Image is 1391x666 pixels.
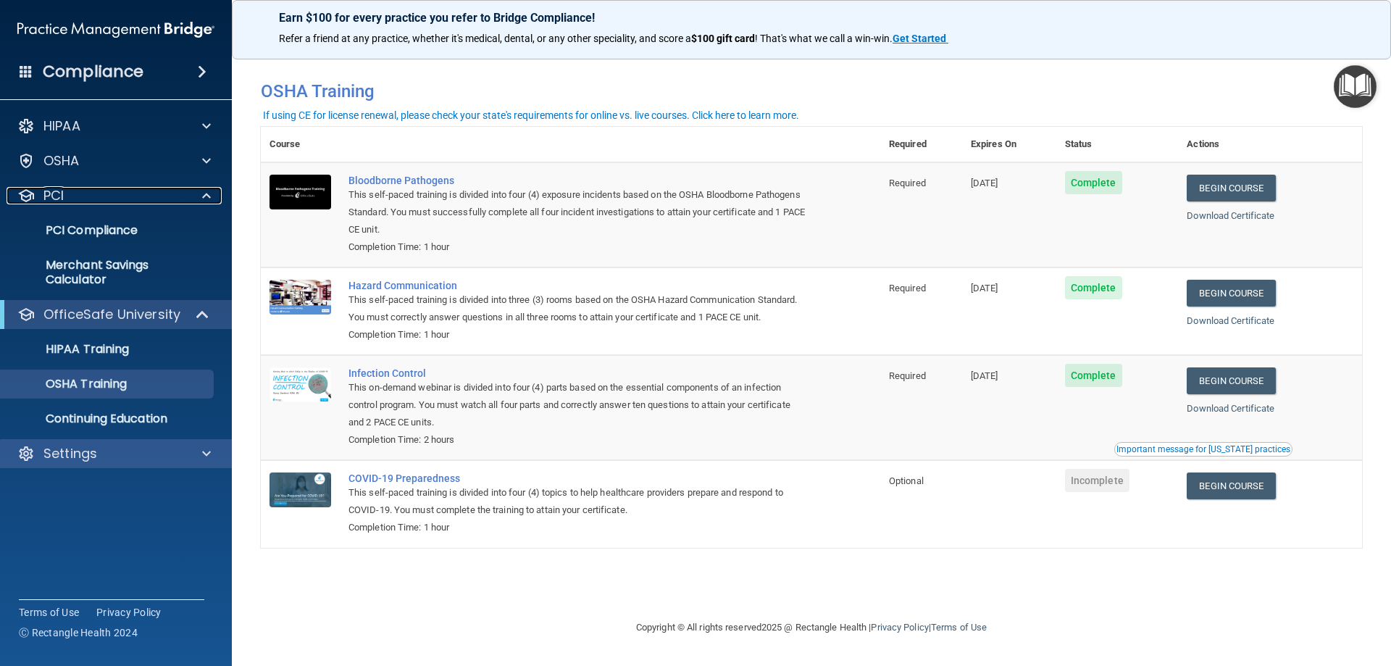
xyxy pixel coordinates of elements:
[19,625,138,640] span: Ⓒ Rectangle Health 2024
[348,473,808,484] a: COVID-19 Preparedness
[1187,280,1275,307] a: Begin Course
[1065,364,1122,387] span: Complete
[691,33,755,44] strong: $100 gift card
[19,605,79,620] a: Terms of Use
[348,484,808,519] div: This self-paced training is divided into four (4) topics to help healthcare providers prepare and...
[17,15,214,44] img: PMB logo
[261,108,801,122] button: If using CE for license renewal, please check your state's requirements for online vs. live cours...
[1187,315,1274,326] a: Download Certificate
[880,127,962,162] th: Required
[931,622,987,633] a: Terms of Use
[889,475,924,486] span: Optional
[9,223,207,238] p: PCI Compliance
[348,186,808,238] div: This self-paced training is divided into four (4) exposure incidents based on the OSHA Bloodborne...
[547,604,1076,651] div: Copyright © All rights reserved 2025 @ Rectangle Health | |
[1065,276,1122,299] span: Complete
[1187,473,1275,499] a: Begin Course
[1334,65,1377,108] button: Open Resource Center
[43,445,97,462] p: Settings
[43,152,80,170] p: OSHA
[279,33,691,44] span: Refer a friend at any practice, whether it's medical, dental, or any other speciality, and score a
[348,291,808,326] div: This self-paced training is divided into three (3) rooms based on the OSHA Hazard Communication S...
[17,152,211,170] a: OSHA
[348,175,808,186] a: Bloodborne Pathogens
[43,62,143,82] h4: Compliance
[348,431,808,449] div: Completion Time: 2 hours
[17,445,211,462] a: Settings
[348,238,808,256] div: Completion Time: 1 hour
[17,117,211,135] a: HIPAA
[348,326,808,344] div: Completion Time: 1 hour
[43,187,64,204] p: PCI
[9,342,129,357] p: HIPAA Training
[348,379,808,431] div: This on-demand webinar is divided into four (4) parts based on the essential components of an inf...
[1114,442,1292,457] button: Read this if you are a dental practitioner in the state of CA
[889,283,926,294] span: Required
[971,178,998,188] span: [DATE]
[1187,175,1275,201] a: Begin Course
[9,377,127,391] p: OSHA Training
[1187,403,1274,414] a: Download Certificate
[261,127,340,162] th: Course
[1187,367,1275,394] a: Begin Course
[1116,445,1290,454] div: Important message for [US_STATE] practices
[889,370,926,381] span: Required
[43,306,180,323] p: OfficeSafe University
[871,622,928,633] a: Privacy Policy
[9,258,207,287] p: Merchant Savings Calculator
[261,81,1362,101] h4: OSHA Training
[17,187,211,204] a: PCI
[889,178,926,188] span: Required
[1178,127,1362,162] th: Actions
[1056,127,1179,162] th: Status
[9,412,207,426] p: Continuing Education
[96,605,162,620] a: Privacy Policy
[1065,469,1129,492] span: Incomplete
[43,117,80,135] p: HIPAA
[279,11,1344,25] p: Earn $100 for every practice you refer to Bridge Compliance!
[962,127,1056,162] th: Expires On
[971,283,998,294] span: [DATE]
[263,110,799,120] div: If using CE for license renewal, please check your state's requirements for online vs. live cours...
[17,306,210,323] a: OfficeSafe University
[348,519,808,536] div: Completion Time: 1 hour
[893,33,948,44] a: Get Started
[348,280,808,291] a: Hazard Communication
[971,370,998,381] span: [DATE]
[1065,171,1122,194] span: Complete
[893,33,946,44] strong: Get Started
[348,367,808,379] a: Infection Control
[755,33,893,44] span: ! That's what we call a win-win.
[1187,210,1274,221] a: Download Certificate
